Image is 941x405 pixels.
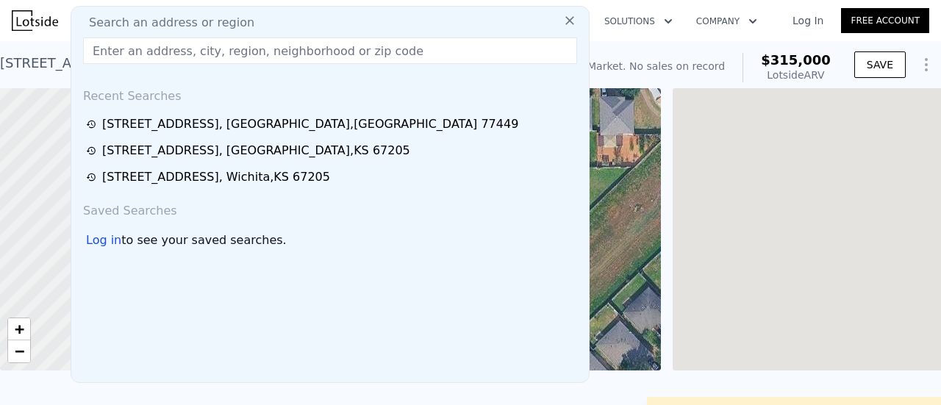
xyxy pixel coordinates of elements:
div: Off Market. No sales on record [569,59,725,74]
span: $315,000 [761,52,831,68]
span: Search an address or region [77,14,254,32]
a: Log In [775,13,841,28]
button: Solutions [593,8,684,35]
span: to see your saved searches. [121,232,286,249]
div: [STREET_ADDRESS] , Wichita , KS 67205 [102,168,330,186]
button: Company [684,8,769,35]
a: Zoom out [8,340,30,362]
a: [STREET_ADDRESS], [GEOGRAPHIC_DATA],KS 67205 [86,142,579,160]
a: Zoom in [8,318,30,340]
button: Show Options [912,50,941,79]
div: Lotside ARV [761,68,831,82]
button: SAVE [854,51,906,78]
a: [STREET_ADDRESS], Wichita,KS 67205 [86,168,579,186]
div: [STREET_ADDRESS] , [GEOGRAPHIC_DATA] , KS 67205 [102,142,410,160]
span: − [15,342,24,360]
img: Lotside [12,10,58,31]
div: Log in [86,232,121,249]
div: Saved Searches [77,190,583,226]
span: + [15,320,24,338]
input: Enter an address, city, region, neighborhood or zip code [83,37,577,64]
div: Recent Searches [77,76,583,111]
div: [STREET_ADDRESS] , [GEOGRAPHIC_DATA] , [GEOGRAPHIC_DATA] 77449 [102,115,518,133]
a: [STREET_ADDRESS], [GEOGRAPHIC_DATA],[GEOGRAPHIC_DATA] 77449 [86,115,579,133]
a: Free Account [841,8,929,33]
